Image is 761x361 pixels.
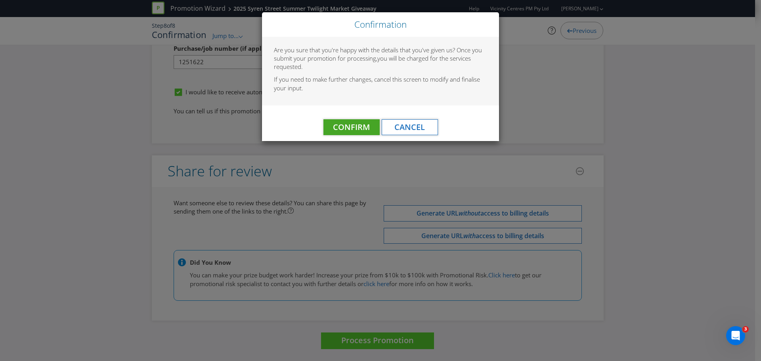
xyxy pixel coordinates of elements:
[323,119,380,135] button: Confirm
[262,12,499,37] div: Close
[382,119,438,135] button: Cancel
[301,63,303,71] span: .
[274,75,487,92] p: If you need to make further changes, cancel this screen to modify and finalise your input.
[274,54,471,71] span: you will be charged for the services requested
[726,326,745,345] iframe: Intercom live chat
[354,18,407,31] span: Confirmation
[274,46,482,62] span: Are you sure that you're happy with the details that you've given us? Once you submit your promot...
[333,122,370,132] span: Confirm
[394,122,425,132] span: Cancel
[742,326,749,332] span: 3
